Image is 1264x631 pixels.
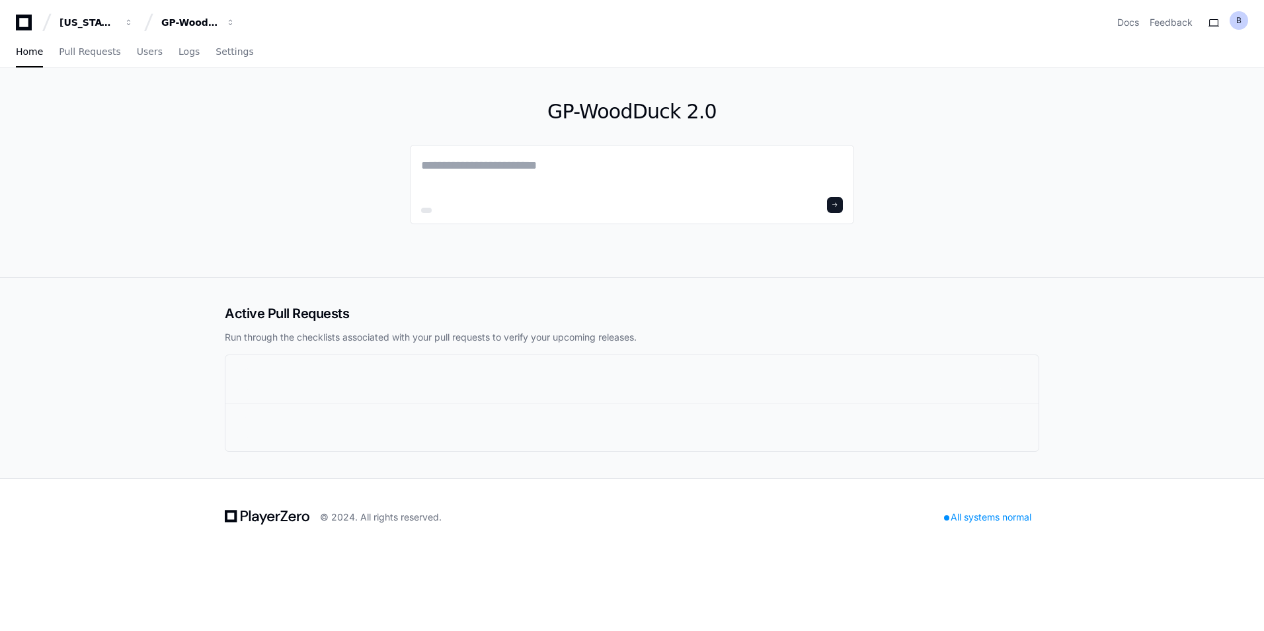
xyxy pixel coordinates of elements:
[54,11,139,34] button: [US_STATE] Pacific
[936,508,1039,526] div: All systems normal
[410,100,854,124] h1: GP-WoodDuck 2.0
[59,37,120,67] a: Pull Requests
[16,37,43,67] a: Home
[216,37,253,67] a: Settings
[16,48,43,56] span: Home
[178,37,200,67] a: Logs
[137,48,163,56] span: Users
[59,48,120,56] span: Pull Requests
[156,11,241,34] button: GP-WoodDuck 2.0
[1236,15,1242,26] h1: B
[59,16,116,29] div: [US_STATE] Pacific
[216,48,253,56] span: Settings
[225,304,1039,323] h2: Active Pull Requests
[137,37,163,67] a: Users
[320,511,442,524] div: © 2024. All rights reserved.
[1117,16,1139,29] a: Docs
[225,331,1039,344] p: Run through the checklists associated with your pull requests to verify your upcoming releases.
[161,16,218,29] div: GP-WoodDuck 2.0
[1230,11,1248,30] button: B
[1150,16,1193,29] button: Feedback
[178,48,200,56] span: Logs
